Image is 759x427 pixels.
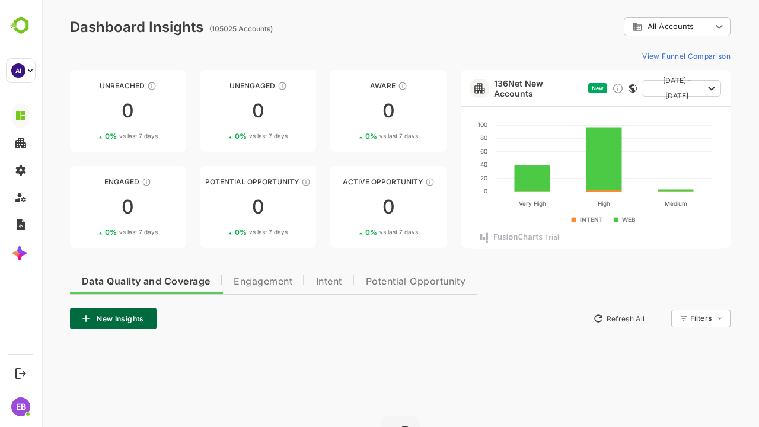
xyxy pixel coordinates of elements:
div: Engaged [28,177,145,186]
span: Potential Opportunity [324,277,425,286]
div: These accounts have not been engaged with for a defined time period [106,81,115,91]
text: Medium [623,200,646,207]
div: All Accounts [591,21,670,32]
a: EngagedThese accounts are warm, further nurturing would qualify them to MQAs00%vs last 7 days [28,166,145,248]
span: Data Quality and Coverage [40,277,168,286]
text: Very High [477,200,505,208]
div: 0 % [324,132,377,141]
span: vs last 7 days [338,228,377,237]
div: These accounts have just entered the buying cycle and need further nurturing [356,81,366,91]
div: 0 [289,197,405,216]
text: High [556,200,569,208]
button: Logout [12,365,28,381]
ag: (105025 Accounts) [168,24,235,33]
button: [DATE] - [DATE] [600,80,680,97]
div: Potential Opportunity [159,177,275,186]
button: View Funnel Comparison [596,46,689,65]
div: Aware [289,81,405,90]
span: vs last 7 days [78,228,116,237]
div: Filters [648,308,689,329]
div: Discover new ICP-fit accounts showing engagement — via intent surges, anonymous website visits, L... [570,82,582,94]
div: These accounts are MQAs and can be passed on to Inside Sales [260,177,269,187]
div: Dashboard Insights [28,18,162,36]
a: 136Net New Accounts [452,78,542,98]
img: BambooboxLogoMark.f1c84d78b4c51b1a7b5f700c9845e183.svg [6,14,36,37]
div: 0 % [193,228,246,237]
div: AI [11,63,25,78]
div: Unengaged [159,81,275,90]
div: 0 % [324,228,377,237]
a: Potential OpportunityThese accounts are MQAs and can be passed on to Inside Sales00%vs last 7 days [159,166,275,248]
div: Unreached [28,81,145,90]
div: 0 % [63,228,116,237]
text: 60 [439,148,446,155]
text: 0 [442,187,446,195]
div: 0 % [193,132,246,141]
div: 0 % [63,132,116,141]
button: Refresh All [546,309,608,328]
text: 100 [436,121,446,128]
div: 0 [159,197,275,216]
div: EB [11,397,30,416]
div: 0 [28,197,145,216]
span: vs last 7 days [208,132,246,141]
div: These accounts are warm, further nurturing would qualify them to MQAs [100,177,110,187]
a: AwareThese accounts have just entered the buying cycle and need further nurturing00%vs last 7 days [289,70,405,152]
div: 0 [289,101,405,120]
span: [DATE] - [DATE] [610,73,662,104]
div: Filters [649,314,670,323]
div: 0 [159,101,275,120]
span: Intent [275,277,301,286]
div: These accounts have open opportunities which might be at any of the Sales Stages [384,177,393,187]
span: All Accounts [606,22,652,31]
div: These accounts have not shown enough engagement and need nurturing [236,81,245,91]
a: Active OpportunityThese accounts have open opportunities which might be at any of the Sales Stage... [289,166,405,248]
span: vs last 7 days [208,228,246,237]
div: All Accounts [582,15,689,39]
div: Active Opportunity [289,177,405,186]
span: vs last 7 days [338,132,377,141]
button: New Insights [28,308,115,329]
span: Engagement [192,277,251,286]
a: UnengagedThese accounts have not shown enough engagement and need nurturing00%vs last 7 days [159,70,275,152]
text: 80 [439,134,446,141]
span: New [550,85,562,91]
span: vs last 7 days [78,132,116,141]
text: 20 [439,174,446,181]
text: 40 [439,161,446,168]
a: UnreachedThese accounts have not been engaged with for a defined time period00%vs last 7 days [28,70,145,152]
div: 0 [28,101,145,120]
div: This card does not support filter and segments [587,84,595,93]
